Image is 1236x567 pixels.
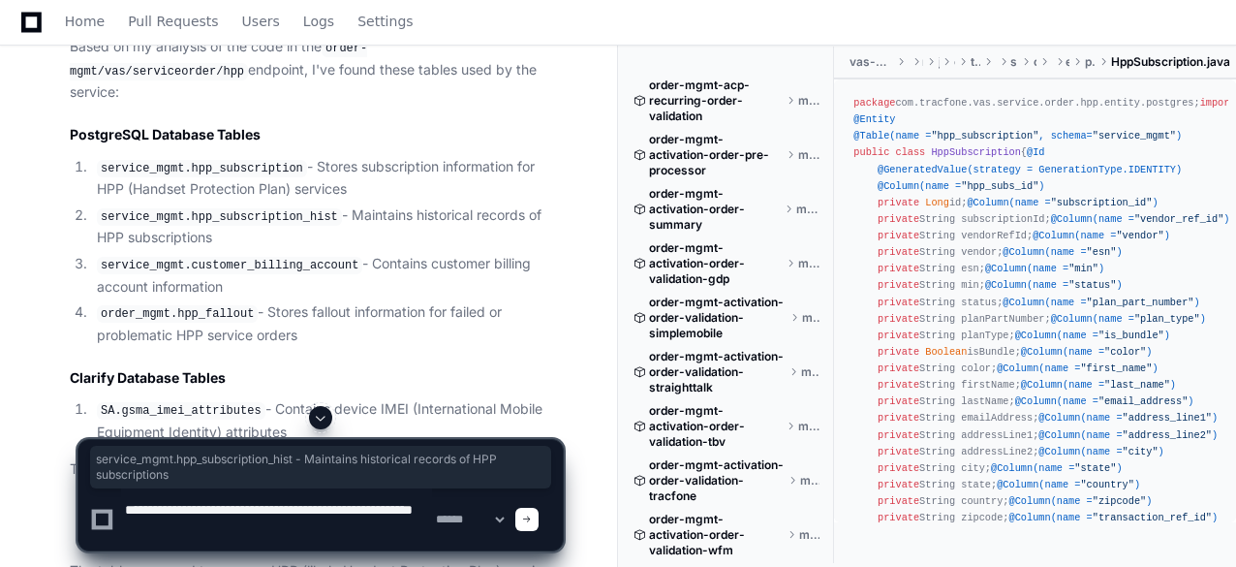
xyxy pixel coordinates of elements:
span: "vendor" [1116,230,1163,241]
span: class [895,146,925,158]
span: "service_mgmt" [1093,130,1176,142]
span: master [796,202,819,217]
span: Users [242,16,280,27]
span: public [853,146,889,158]
span: "esn" [1087,246,1117,258]
span: "hpp_subs_id" [961,180,1038,192]
code: order-mgmt/vas/serviceorder/hpp [70,40,367,80]
span: @Column(name = ) [1051,213,1230,225]
span: @Column(name = ) [1015,395,1194,407]
span: @Column(name = ) [1003,246,1122,258]
span: private [878,346,919,358]
span: Settings [357,16,413,27]
span: master [801,364,819,380]
span: "status" [1068,279,1116,291]
span: private [878,279,919,291]
span: master [798,256,819,271]
li: - Stores subscription information for HPP (Handset Protection Plan) services [91,156,563,201]
span: @Column(name = ) [1021,346,1153,358]
span: package [853,97,895,109]
span: @Column(name = ) [1051,313,1206,325]
span: tracfone [971,54,980,70]
code: service_mgmt.customer_billing_account [97,257,362,274]
span: @Column(name = ) [997,362,1158,374]
code: service_mgmt.hpp_subscription_hist [97,208,342,226]
li: - Maintains historical records of HPP subscriptions [91,205,563,249]
span: "is_bundle" [1098,330,1164,341]
code: order_mgmt.hpp_fallout [97,305,258,323]
li: - Contains customer billing account information [91,253,563,298]
span: master [798,93,819,109]
span: private [878,362,919,374]
span: private [878,330,919,341]
h2: PostgreSQL Database Tables [70,125,563,144]
span: master [798,147,819,163]
span: @Table(name = , schema= ) [853,130,1182,142]
span: vas-service-order-hpp [850,54,892,70]
span: @Column(name = ) [985,279,1123,291]
code: service_mgmt.hpp_subscription [97,160,307,177]
span: private [878,313,919,325]
span: main [922,54,924,70]
span: order-mgmt-activation-order-validation-simplemobile [649,295,787,341]
span: private [878,197,919,208]
span: Boolean [925,346,967,358]
span: order-mgmt-activation-order-summary [649,186,781,233]
span: private [878,379,919,391]
span: Home [65,16,105,27]
span: Long [925,197,949,208]
span: private [878,395,919,407]
span: order [1034,54,1036,70]
li: - Stores fallout information for failed or problematic HPP service orders [91,301,563,346]
span: @Column(name = ) [985,263,1104,274]
p: Based on my analysis of the code in the endpoint, I've found these tables used by the service: [70,36,563,104]
span: Pull Requests [128,16,218,27]
span: order-mgmt-activation-order-validation-gdp [649,240,783,287]
span: @GeneratedValue(strategy = GenerationType.IDENTITY) [878,164,1182,175]
span: entity [1066,54,1068,70]
span: private [878,213,919,225]
span: private [878,246,919,258]
span: private [878,263,919,274]
span: postgres [1085,54,1096,70]
span: "color" [1104,346,1146,358]
span: @Column(name = ) [1021,379,1176,391]
span: "vendor_ref_id" [1134,213,1223,225]
span: private [878,297,919,308]
span: @Entity [853,113,895,125]
span: master [802,310,820,326]
span: @Column(name = ) [1003,297,1199,308]
span: "last_name" [1104,379,1170,391]
code: SA.gsma_imei_attributes [97,402,265,420]
span: service_mgmt.hpp_subscription_hist - Maintains historical records of HPP subscriptions [96,452,545,483]
span: "hpp_subscription" [931,130,1038,142]
span: order-mgmt-activation-order-validation-straighttalk [649,349,786,395]
span: @Column(name = ) [967,197,1158,208]
span: order-mgmt-activation-order-pre-processor [649,132,783,178]
span: HppSubscription [931,146,1020,158]
span: "email_address" [1098,395,1188,407]
span: "plan_part_number" [1087,297,1194,308]
span: private [878,230,919,241]
h2: Clarify Database Tables [70,368,563,388]
span: @Id [1027,146,1044,158]
span: order-mgmt-activation-order-validation-tbv [649,403,783,450]
span: @Column(name = ) [878,180,1045,192]
span: Logs [303,16,334,27]
span: @Column(name = ) [1033,230,1170,241]
span: "first_name" [1080,362,1152,374]
span: "subscription_id" [1051,197,1153,208]
span: order-mgmt-acp-recurring-order-validation [649,78,783,124]
li: - Contains device IMEI (International Mobile Equipment Identity) attributes [91,398,563,443]
span: HppSubscription.java [1111,54,1230,70]
span: @Column(name = ) [1015,330,1170,341]
span: service [1010,54,1018,70]
span: import [1200,97,1236,109]
span: "min" [1068,263,1098,274]
span: "plan_type" [1134,313,1200,325]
